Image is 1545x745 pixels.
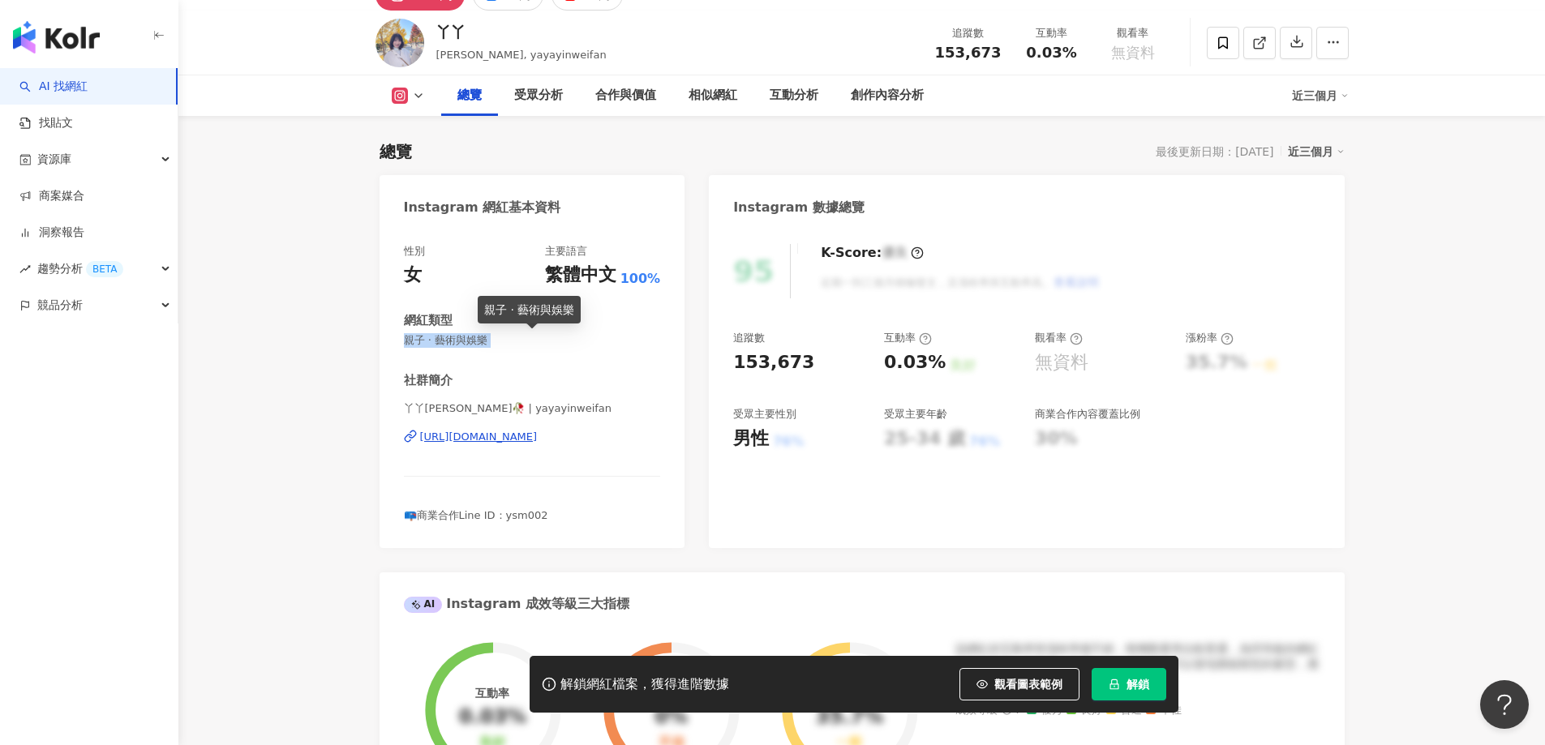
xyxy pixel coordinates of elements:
div: 最後更新日期：[DATE] [1156,145,1273,158]
div: 追蹤數 [733,331,765,345]
div: 0% [654,706,688,729]
div: 親子 · 藝術與娛樂 [478,296,581,323]
div: 總覽 [380,140,412,163]
span: 📪商業合作Line ID：ysm002 [404,509,548,521]
div: 觀看率 [1035,331,1083,345]
div: 受眾主要性別 [733,407,796,422]
span: [PERSON_NAME], yayayinweifan [436,49,607,61]
div: 相似網紅 [689,86,737,105]
div: 受眾主要年齡 [884,407,947,422]
div: 社群簡介 [404,372,453,389]
div: 35.7% [816,706,883,729]
div: 0.03% [459,706,526,729]
a: searchAI 找網紅 [19,79,88,95]
div: [URL][DOMAIN_NAME] [420,430,538,444]
div: AI [404,597,443,613]
div: 性別 [404,244,425,259]
div: K-Score : [821,244,924,262]
span: 無資料 [1111,45,1155,61]
a: [URL][DOMAIN_NAME] [404,430,661,444]
div: 合作與價值 [595,86,656,105]
div: 互動率 [884,331,932,345]
div: 觀看率 [1102,25,1164,41]
div: BETA [86,261,123,277]
div: 主要語言 [545,244,587,259]
div: 無資料 [1035,350,1088,375]
div: 0.03% [884,350,946,375]
div: 漲粉率 [1186,331,1234,345]
div: Instagram 網紅基本資料 [404,199,561,216]
span: 丫丫[PERSON_NAME]🥀 | yayayinweifan [404,401,661,416]
div: 總覽 [457,86,482,105]
a: 商案媒合 [19,188,84,204]
div: 近三個月 [1292,83,1349,109]
span: 153,673 [935,44,1002,61]
span: 解鎖 [1127,678,1149,691]
div: 網紅類型 [404,312,453,329]
div: 該網紅的互動率和漲粉率都不錯，唯獨觀看率比較普通，為同等級的網紅的中低等級，效果不一定會好，但仍然建議可以發包開箱類型的案型，應該會比較有成效！ [955,641,1320,689]
span: 0.03% [1026,45,1076,61]
div: 受眾分析 [514,86,563,105]
span: 競品分析 [37,287,83,323]
span: 100% [620,270,660,288]
div: Instagram 數據總覽 [733,199,865,216]
span: 親子 · 藝術與娛樂 [404,333,661,348]
button: 解鎖 [1092,668,1166,700]
div: 商業合作內容覆蓋比例 [1035,407,1140,422]
span: 資源庫 [37,141,71,178]
div: Instagram 成效等級三大指標 [404,595,629,613]
span: rise [19,263,31,275]
div: 追蹤數 [935,25,1002,41]
a: 找貼文 [19,115,73,131]
div: 互動分析 [770,86,818,105]
a: 洞察報告 [19,225,84,241]
span: 觀看圖表範例 [994,678,1062,691]
div: 男性 [733,426,769,452]
div: 近三個月 [1288,141,1345,162]
div: 女 [404,263,422,288]
span: lock [1109,679,1120,690]
div: 互動率 [1021,25,1083,41]
div: 153,673 [733,350,814,375]
img: KOL Avatar [376,19,424,67]
div: 繁體中文 [545,263,616,288]
div: 丫丫 [436,22,607,42]
button: 觀看圖表範例 [959,668,1079,700]
div: 創作內容分析 [851,86,924,105]
div: 解鎖網紅檔案，獲得進階數據 [560,676,729,693]
img: logo [13,21,100,54]
span: 趨勢分析 [37,250,123,287]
